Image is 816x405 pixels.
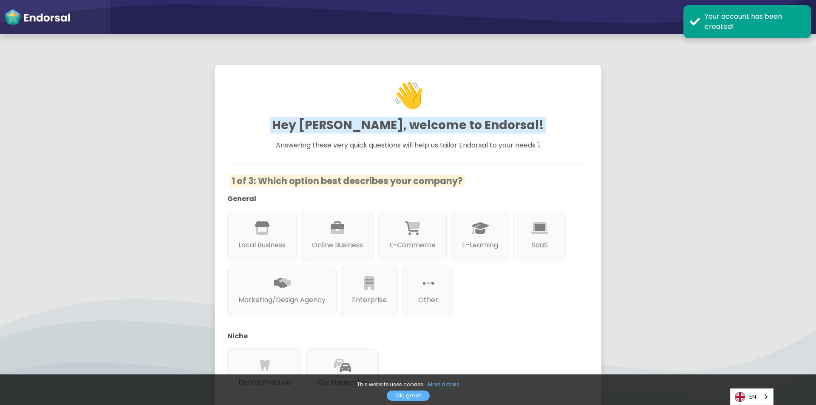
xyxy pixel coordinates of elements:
[276,140,541,150] span: Answering these very quick questions will help us tailor Endorsal to your needs ⤵︎
[705,11,805,32] div: Your account has been created!
[731,389,773,405] a: EN
[312,240,363,250] p: Online Business
[229,175,465,187] span: 1 of 3: Which option best describes your company?
[389,240,436,250] p: E-Commerce
[4,8,71,25] img: endorsal-logo-white@2x.png
[227,194,576,204] p: General
[238,295,326,305] p: Marketing/Design Agency
[428,381,459,389] a: More details
[730,388,773,405] div: Language
[524,240,555,250] p: SaaS
[387,391,430,401] a: Ok, great
[413,295,443,305] p: Other
[238,240,286,250] p: Local Business
[730,388,773,405] aside: Language selected: English
[232,34,584,156] h1: 👋
[270,117,546,133] span: Hey [PERSON_NAME], welcome to Endorsal!
[357,381,425,388] span: This website uses cookies.
[462,240,498,250] p: E-Learning
[352,295,387,305] p: Enterprise
[227,331,576,341] p: Niche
